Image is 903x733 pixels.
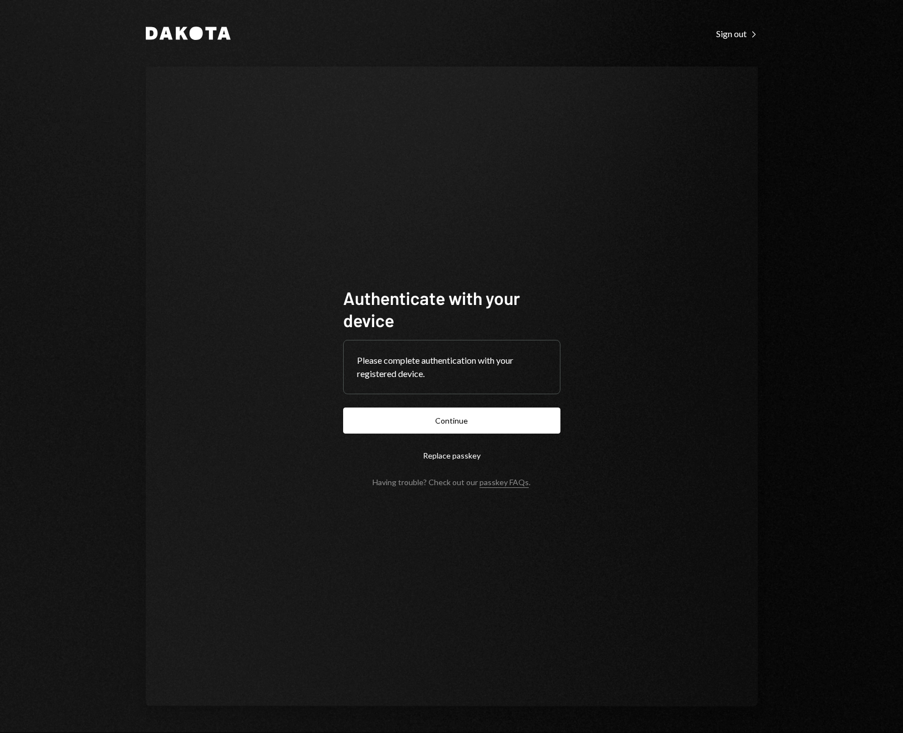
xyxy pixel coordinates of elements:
h1: Authenticate with your device [343,287,560,331]
button: Continue [343,408,560,434]
a: Sign out [716,27,758,39]
div: Having trouble? Check out our . [373,477,530,487]
div: Sign out [716,28,758,39]
button: Replace passkey [343,442,560,469]
div: Please complete authentication with your registered device. [357,354,547,380]
a: passkey FAQs [479,477,529,488]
